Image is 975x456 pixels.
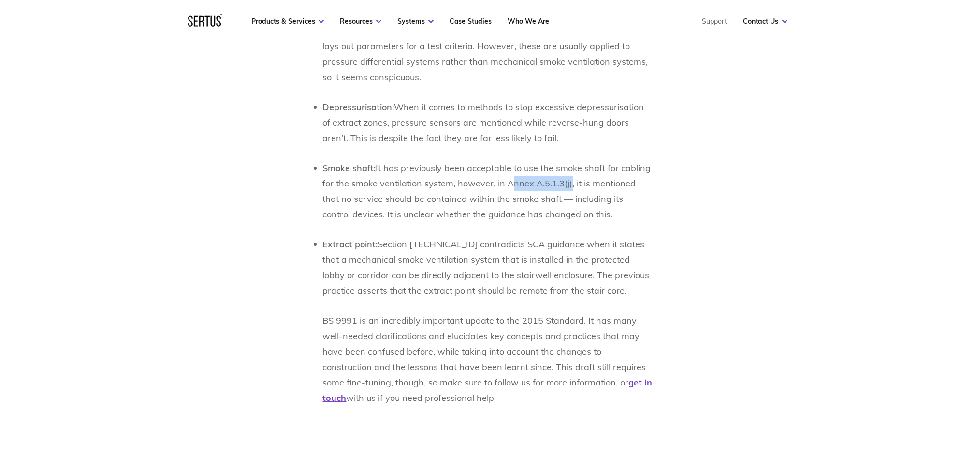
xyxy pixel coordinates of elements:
[347,392,496,403] span: with us if you need professional help.
[450,17,492,26] a: Case Studies
[251,17,324,26] a: Products & Services
[397,17,434,26] a: Systems
[323,315,646,388] span: BS 9991 is an incredibly important update to the 2015 Standard. It has many well-needed clarifica...
[323,101,394,113] span: Depressurisation:
[702,17,728,26] a: Support
[323,25,648,83] span: In Annex A.3.2.1, Note 1, the document lays out parameters for a test criteria. However, these ar...
[323,101,644,143] span: When it comes to methods to stop excessive depressurisation of extract zones, pressure sensors ar...
[323,162,651,220] span: It has previously been acceptable to use the smoke shaft for cabling for the smoke ventilation sy...
[743,17,787,26] a: Contact Us
[323,239,650,296] span: Section [TECHNICAL_ID] contradicts SCA guidance when it states that a mechanical smoke ventilatio...
[323,239,378,250] span: Extract point:
[340,17,381,26] a: Resources
[323,162,376,173] span: Smoke shaft:
[508,17,550,26] a: Who We Are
